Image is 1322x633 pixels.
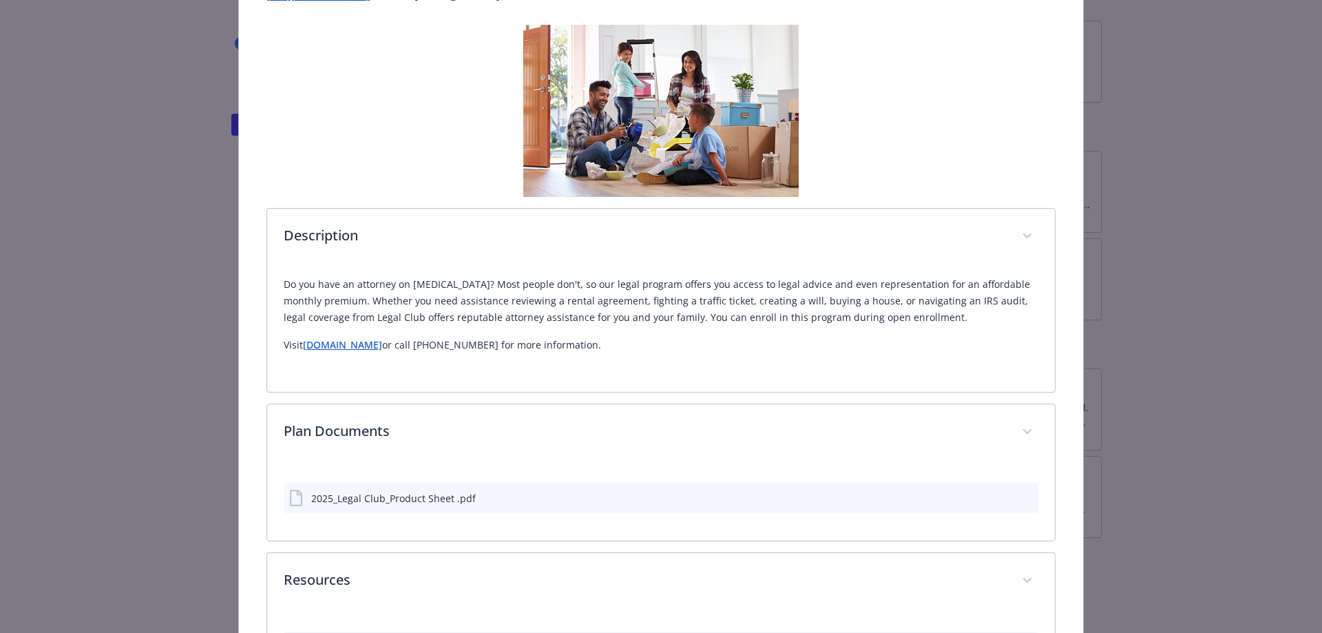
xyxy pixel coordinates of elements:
[267,209,1056,265] div: Description
[1020,491,1033,506] button: preview file
[998,491,1009,506] button: download file
[267,265,1056,392] div: Description
[284,276,1039,326] p: Do you have an attorney on [MEDICAL_DATA]? Most people don't, so our legal program offers you acc...
[303,338,382,351] a: [DOMAIN_NAME]
[267,404,1056,461] div: Plan Documents
[284,337,1039,353] p: Visit or call [PHONE_NUMBER] for more information.
[284,570,1006,590] p: Resources
[284,225,1006,246] p: Description
[523,25,799,197] img: banner
[267,461,1056,541] div: Plan Documents
[267,553,1056,610] div: Resources
[284,421,1006,442] p: Plan Documents
[311,491,476,506] div: 2025_Legal Club_Product Sheet .pdf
